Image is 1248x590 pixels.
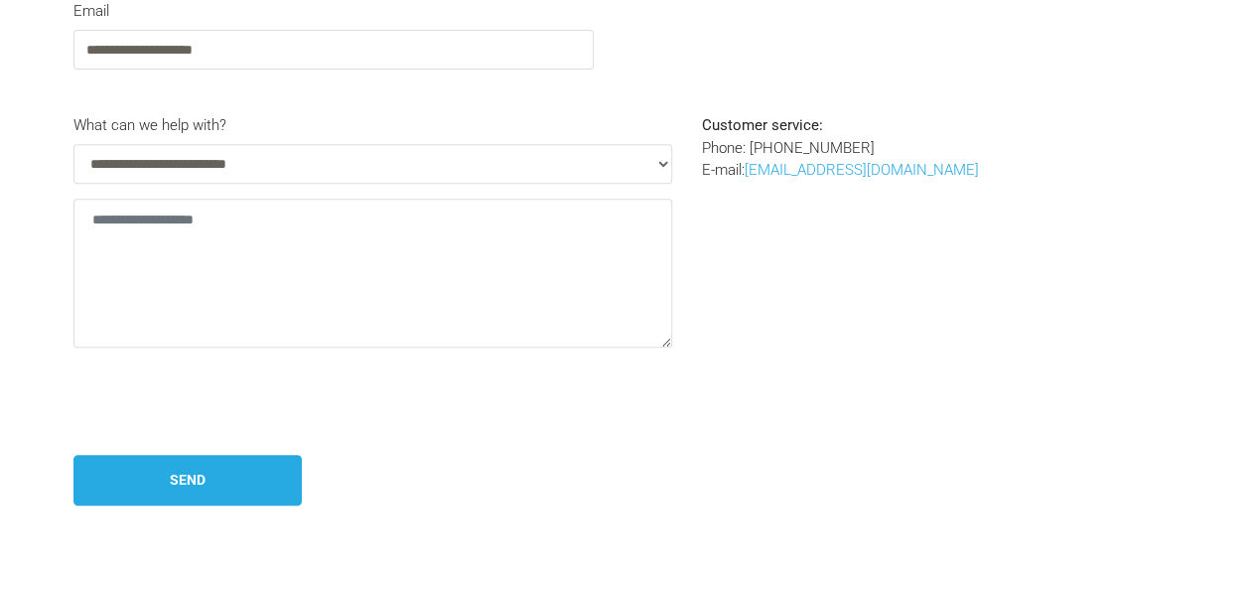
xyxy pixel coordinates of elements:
[702,116,823,134] b: Customer service:
[73,363,375,440] iframe: reCAPTCHA
[745,161,979,179] a: [EMAIL_ADDRESS][DOMAIN_NAME]
[73,455,302,506] button: Send
[73,114,226,137] label: What can we help with?
[687,114,1002,363] div: Phone: [PHONE_NUMBER] E-mail:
